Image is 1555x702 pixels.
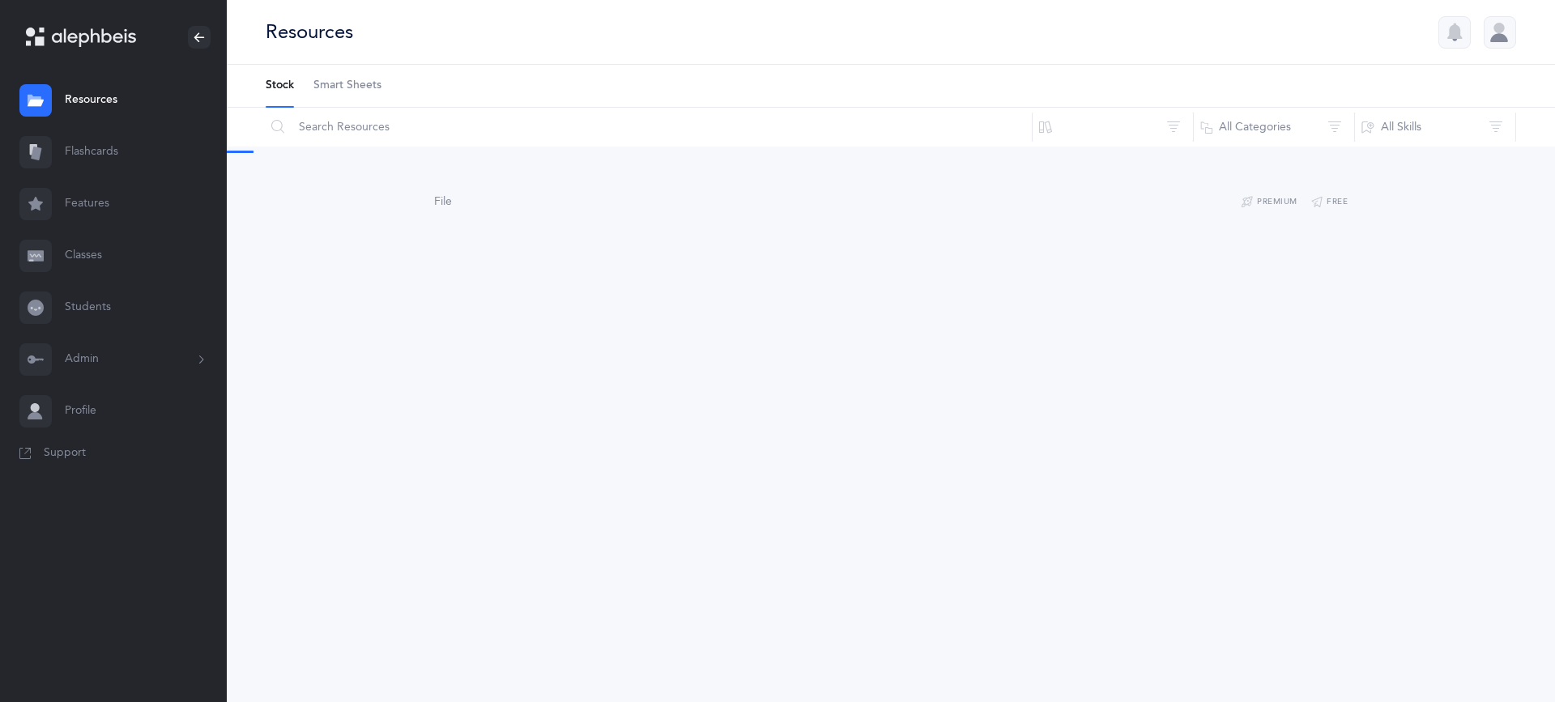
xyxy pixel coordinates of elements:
button: Premium [1241,193,1297,212]
span: File [434,195,452,208]
button: All Skills [1354,108,1516,147]
button: All Categories [1193,108,1355,147]
input: Search Resources [265,108,1033,147]
div: Resources [266,19,353,45]
span: Smart Sheets [313,78,381,94]
span: Support [44,445,86,462]
button: Free [1310,193,1348,212]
